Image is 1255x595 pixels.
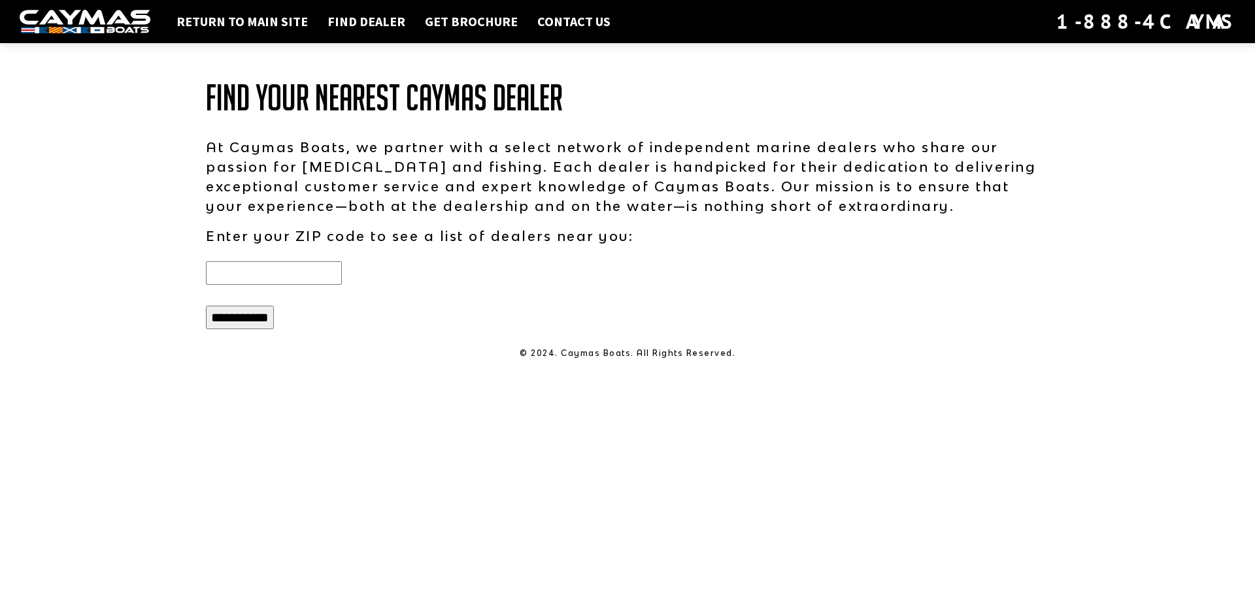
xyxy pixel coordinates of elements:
[206,137,1049,216] p: At Caymas Boats, we partner with a select network of independent marine dealers who share our pas...
[321,13,412,30] a: Find Dealer
[20,10,150,34] img: white-logo-c9c8dbefe5ff5ceceb0f0178aa75bf4bb51f6bca0971e226c86eb53dfe498488.png
[206,226,1049,246] p: Enter your ZIP code to see a list of dealers near you:
[170,13,314,30] a: Return to main site
[531,13,617,30] a: Contact Us
[206,347,1049,359] p: © 2024. Caymas Boats. All Rights Reserved.
[418,13,524,30] a: Get Brochure
[1056,7,1235,36] div: 1-888-4CAYMAS
[206,78,1049,118] h1: Find Your Nearest Caymas Dealer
